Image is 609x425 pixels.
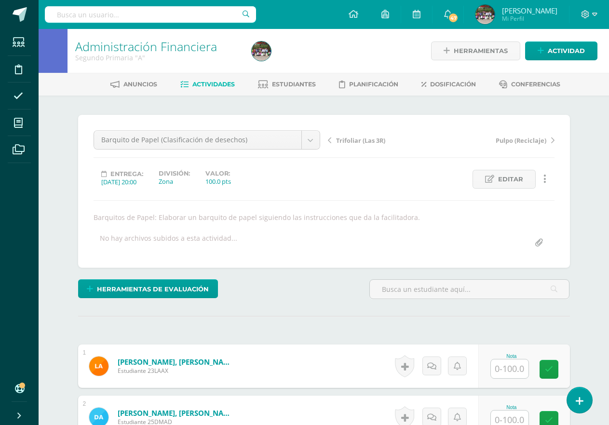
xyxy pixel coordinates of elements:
[490,405,533,410] div: Nota
[499,77,560,92] a: Conferencias
[441,135,555,145] a: Pulpo (Reciclaje)
[75,38,217,55] a: Administración Financiera
[94,131,320,149] a: Barquito de Papel (Clasificación de desechos)
[100,233,237,252] div: No hay archivos subidos a esta actividad...
[370,280,569,299] input: Busca un estudiante aquí...
[90,213,558,222] div: Barquitos de Papel: Elaborar un barquito de papel siguiendo las instrucciones que da la facilitad...
[159,170,190,177] label: División:
[498,170,523,188] span: Editar
[454,42,508,60] span: Herramientas
[448,13,459,23] span: 47
[502,14,557,23] span: Mi Perfil
[118,367,233,375] span: Estudiante 23LAAX
[548,42,585,60] span: Actividad
[525,41,597,60] a: Actividad
[349,81,398,88] span: Planificación
[252,41,271,61] img: 27fac148226088b2bf2b1ff5f837c7e0.png
[159,177,190,186] div: Zona
[490,354,533,359] div: Nota
[430,81,476,88] span: Dosificación
[75,53,240,62] div: Segundo Primaria 'A'
[78,279,218,298] a: Herramientas de evaluación
[205,177,231,186] div: 100.0 pts
[123,81,157,88] span: Anuncios
[180,77,235,92] a: Actividades
[205,170,231,177] label: Valor:
[101,178,143,186] div: [DATE] 20:00
[475,5,495,24] img: 27fac148226088b2bf2b1ff5f837c7e0.png
[118,357,233,367] a: [PERSON_NAME], [PERSON_NAME]
[45,6,256,23] input: Busca un usuario...
[339,77,398,92] a: Planificación
[431,41,520,60] a: Herramientas
[89,356,108,376] img: 499bcf923f87f89ab31f391a35deafed.png
[421,77,476,92] a: Dosificación
[491,359,528,378] input: 0-100.0
[101,131,294,149] span: Barquito de Papel (Clasificación de desechos)
[192,81,235,88] span: Actividades
[511,81,560,88] span: Conferencias
[258,77,316,92] a: Estudiantes
[272,81,316,88] span: Estudiantes
[502,6,557,15] span: [PERSON_NAME]
[328,135,441,145] a: Trifoliar (Las 3R)
[75,40,240,53] h1: Administración Financiera
[118,408,233,418] a: [PERSON_NAME], [PERSON_NAME]-ue
[110,170,143,178] span: Entrega:
[110,77,157,92] a: Anuncios
[97,280,209,298] span: Herramientas de evaluación
[496,136,546,145] span: Pulpo (Reciclaje)
[336,136,385,145] span: Trifoliar (Las 3R)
